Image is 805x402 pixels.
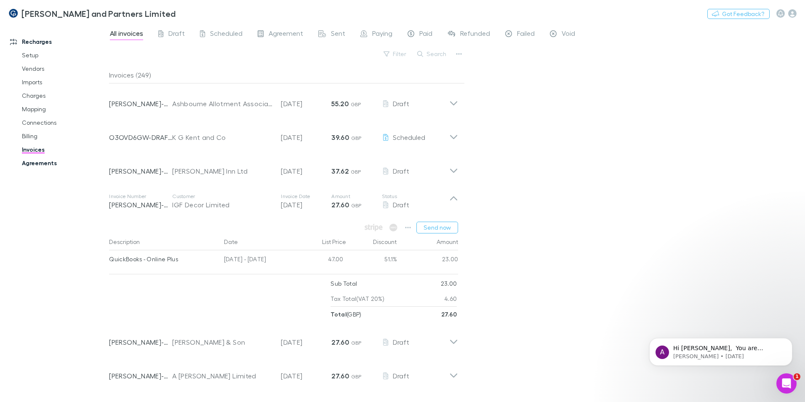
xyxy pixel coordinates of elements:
[281,132,331,142] p: [DATE]
[13,116,114,129] a: Connections
[172,200,272,210] div: IGF Decor Limited
[393,99,409,107] span: Draft
[110,29,143,40] span: All invoices
[416,222,458,233] button: Send now
[281,166,331,176] p: [DATE]
[168,29,185,40] span: Draft
[393,133,425,141] span: Scheduled
[13,102,114,116] a: Mapping
[413,49,451,59] button: Search
[460,29,490,40] span: Refunded
[172,337,272,347] div: [PERSON_NAME] & Son
[102,322,465,356] div: [PERSON_NAME]-0025[PERSON_NAME] & Son[DATE]27.60 GBPDraft
[441,311,457,318] strong: 27.60
[296,250,347,271] div: 47.00
[331,372,349,380] strong: 27.60
[109,200,172,210] p: [PERSON_NAME]-0118
[331,193,382,200] p: Amount
[397,250,458,271] div: 23.00
[707,9,770,19] button: Got Feedback?
[393,372,409,380] span: Draft
[419,29,432,40] span: Paid
[347,250,397,271] div: 51.1%
[331,29,345,40] span: Sent
[351,169,361,175] span: GBP
[331,276,357,291] p: Sub Total
[102,356,465,389] div: [PERSON_NAME]-0030A [PERSON_NAME] Limited[DATE]27.60 GBPDraft
[109,132,172,142] p: O3OVD6GW-DRAFT
[221,250,296,271] div: [DATE] - [DATE]
[331,167,349,175] strong: 37.62
[109,166,172,176] p: [PERSON_NAME]-0100
[281,193,331,200] p: Invoice Date
[351,340,362,346] span: GBP
[517,29,535,40] span: Failed
[13,129,114,143] a: Billing
[441,276,457,291] p: 23.00
[13,48,114,62] a: Setup
[331,133,349,142] strong: 39.60
[331,338,349,346] strong: 27.60
[379,49,411,59] button: Filter
[393,338,409,346] span: Draft
[351,101,361,107] span: GBP
[372,29,392,40] span: Paying
[8,8,18,19] img: Coates and Partners Limited's Logo
[172,132,272,142] div: K G Kent and Co
[172,99,272,109] div: Ashbourne Allotment Association Limited
[351,373,362,380] span: GBP
[331,201,349,209] strong: 27.60
[331,99,349,108] strong: 55.20
[331,307,361,322] p: ( GBP )
[393,201,409,209] span: Draft
[172,166,272,176] div: [PERSON_NAME] Inn Ltd
[331,291,384,306] p: Tax Total (VAT 20%)
[210,29,243,40] span: Scheduled
[351,135,362,141] span: GBP
[13,75,114,89] a: Imports
[21,8,176,19] h3: [PERSON_NAME] and Partners Limited
[637,320,805,379] iframe: Intercom notifications message
[102,185,465,218] div: Invoice Number[PERSON_NAME]-0118CustomerIGF Decor LimitedInvoice Date[DATE]Amount27.60 GBPStatusD...
[172,193,272,200] p: Customer
[444,291,457,306] p: 4.60
[102,117,465,151] div: O3OVD6GW-DRAFTK G Kent and Co[DATE]39.60 GBPScheduled
[109,371,172,381] p: [PERSON_NAME]-0030
[2,35,114,48] a: Recharges
[281,200,331,210] p: [DATE]
[13,62,114,75] a: Vendors
[109,250,217,268] div: QuickBooks - Online Plus
[281,371,331,381] p: [DATE]
[281,99,331,109] p: [DATE]
[109,337,172,347] p: [PERSON_NAME]-0025
[363,222,385,233] span: Available when invoice is finalised
[109,99,172,109] p: [PERSON_NAME]-0225
[102,151,465,185] div: [PERSON_NAME]-0100[PERSON_NAME] Inn Ltd[DATE]37.62 GBPDraft
[269,29,303,40] span: Agreement
[13,143,114,156] a: Invoices
[109,193,172,200] p: Invoice Number
[3,3,181,24] a: [PERSON_NAME] and Partners Limited
[562,29,575,40] span: Void
[794,373,800,380] span: 1
[13,89,114,102] a: Charges
[393,167,409,175] span: Draft
[387,222,400,233] span: Available when invoice is finalised
[351,202,362,209] span: GBP
[382,193,449,200] p: Status
[281,337,331,347] p: [DATE]
[102,83,465,117] div: [PERSON_NAME]-0225Ashbourne Allotment Association Limited[DATE]55.20 GBPDraft
[13,156,114,170] a: Agreements
[776,373,797,394] iframe: Intercom live chat
[172,371,272,381] div: A [PERSON_NAME] Limited
[331,311,347,318] strong: Total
